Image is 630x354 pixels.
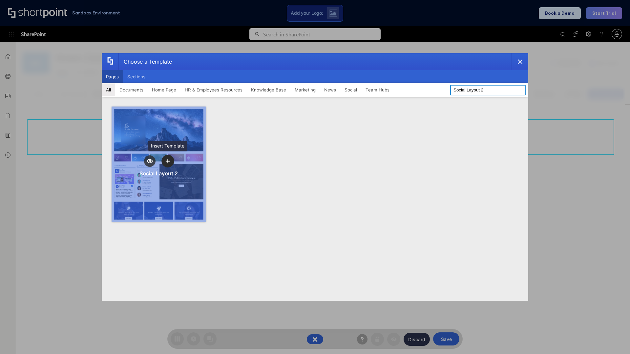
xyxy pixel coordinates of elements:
button: Documents [115,83,148,96]
button: Team Hubs [361,83,394,96]
button: Social [340,83,361,96]
button: Sections [123,70,150,83]
input: Search [450,85,526,95]
button: All [102,83,115,96]
div: template selector [102,53,528,301]
button: Pages [102,70,123,83]
iframe: Chat Widget [597,323,630,354]
button: HR & Employees Resources [180,83,247,96]
div: Social Layout 2 [139,170,178,177]
button: Marketing [290,83,320,96]
button: Knowledge Base [247,83,290,96]
div: Choose a Template [118,53,172,70]
button: Home Page [148,83,180,96]
button: News [320,83,340,96]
